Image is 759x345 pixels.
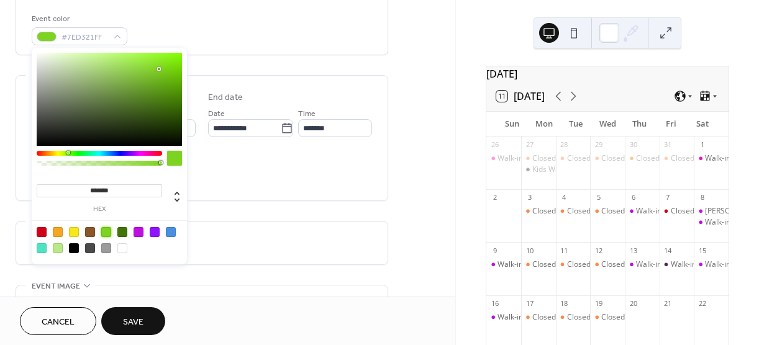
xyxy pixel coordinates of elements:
[37,227,47,237] div: #D0021B
[671,153,694,164] div: Closed
[567,312,591,323] div: Closed
[625,259,660,270] div: Walk-in 12-6 pm
[486,259,521,270] div: Walk-ins 11-6 pm
[498,259,557,270] div: Walk-ins 11-6 pm
[601,206,625,217] div: Closed
[101,243,111,253] div: #9B9B9B
[663,140,673,150] div: 31
[53,227,63,237] div: #F5A623
[671,259,727,270] div: Walk-in 11-6 pm
[166,227,176,237] div: #4A90E2
[101,227,111,237] div: #7ED321
[671,206,757,217] div: Closed for private events
[532,206,556,217] div: Closed
[698,193,707,202] div: 8
[69,243,79,253] div: #000000
[298,107,316,120] span: Time
[663,246,673,255] div: 14
[590,259,625,270] div: Closed
[601,153,625,164] div: Closed
[123,316,143,329] span: Save
[85,243,95,253] div: #4A4A4A
[521,206,556,217] div: Closed
[698,299,707,308] div: 22
[694,153,729,164] div: Walk-in 11- 6 pm
[486,153,521,164] div: Walk-in Hours 11-6 pm
[590,312,625,323] div: Closed
[37,206,162,213] label: hex
[567,259,591,270] div: Closed
[556,259,591,270] div: Closed
[521,164,556,175] div: Kids Watercolor with Becci, two classes 3-4 pm & 4-5 pm
[490,193,499,202] div: 2
[42,316,75,329] span: Cancel
[486,66,729,81] div: [DATE]
[208,91,243,104] div: End date
[32,280,80,293] span: Event image
[594,246,603,255] div: 12
[636,206,714,217] div: Walk-in hours 12-6 pm
[625,153,660,164] div: Closed
[560,140,569,150] div: 28
[37,243,47,253] div: #50E3C2
[567,206,591,217] div: Closed
[69,227,79,237] div: #F8E71C
[556,206,591,217] div: Closed
[498,153,576,164] div: Walk-in Hours 11-6 pm
[556,312,591,323] div: Closed
[592,112,624,137] div: Wed
[694,206,729,217] div: Julie Watercolor Class 6-8 pm
[625,206,660,217] div: Walk-in hours 12-6 pm
[590,206,625,217] div: Closed
[560,112,591,137] div: Tue
[601,312,625,323] div: Closed
[521,153,556,164] div: Closed
[694,217,729,228] div: Walk-ins 11-6 pm
[498,312,553,323] div: Walk-in 11-6 pm
[117,243,127,253] div: #FFFFFF
[525,193,534,202] div: 3
[698,140,707,150] div: 1
[629,193,638,202] div: 6
[590,153,625,164] div: Closed
[525,140,534,150] div: 27
[208,107,225,120] span: Date
[490,140,499,150] div: 26
[560,193,569,202] div: 4
[624,112,655,137] div: Thu
[687,112,719,137] div: Sat
[698,246,707,255] div: 15
[85,227,95,237] div: #8B572A
[521,312,556,323] div: Closed
[560,299,569,308] div: 18
[53,243,63,253] div: #B8E986
[660,206,694,217] div: Closed for private events
[532,153,556,164] div: Closed
[486,312,521,323] div: Walk-in 11-6 pm
[629,140,638,150] div: 30
[660,153,694,164] div: Closed
[532,312,556,323] div: Closed
[663,193,673,202] div: 7
[32,12,125,25] div: Event color
[528,112,560,137] div: Mon
[594,193,603,202] div: 5
[601,259,625,270] div: Closed
[490,299,499,308] div: 16
[20,307,96,335] button: Cancel
[490,246,499,255] div: 9
[629,299,638,308] div: 20
[532,259,556,270] div: Closed
[663,299,673,308] div: 21
[134,227,143,237] div: #BD10E0
[101,307,165,335] button: Save
[567,153,591,164] div: Closed
[525,299,534,308] div: 17
[492,87,549,105] button: 11[DATE]
[556,153,591,164] div: Closed
[594,140,603,150] div: 29
[636,259,692,270] div: Walk-in 12-6 pm
[150,227,160,237] div: #9013FE
[636,153,660,164] div: Closed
